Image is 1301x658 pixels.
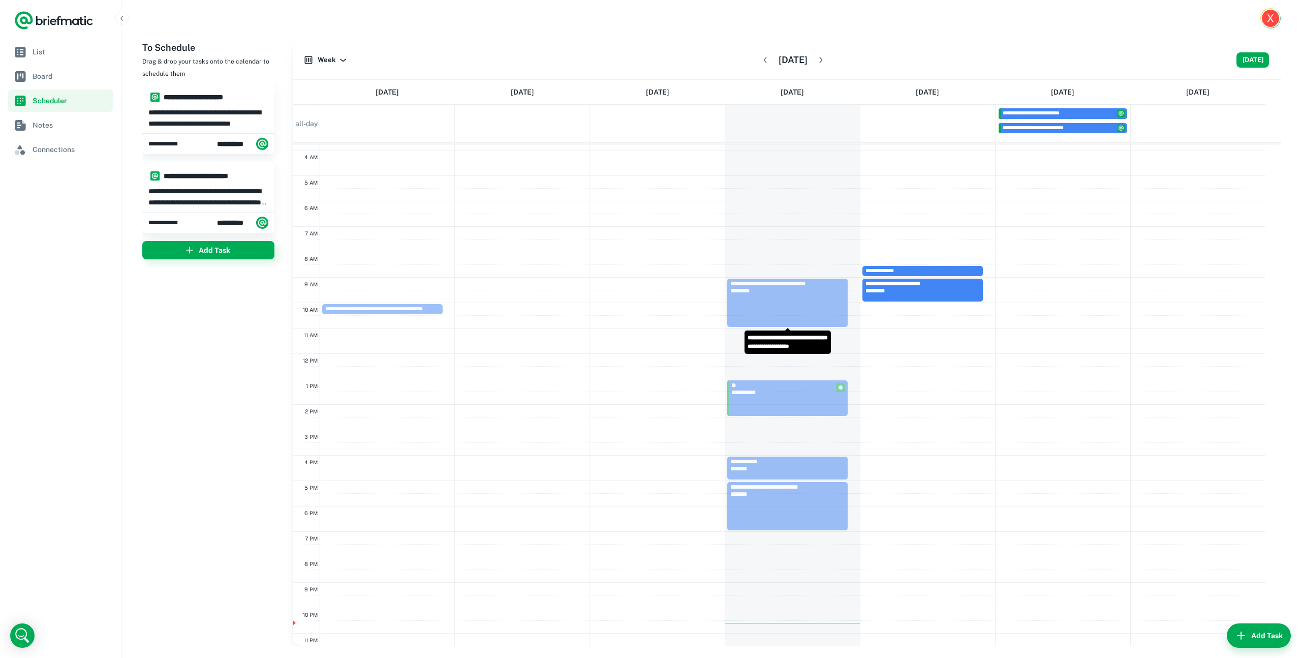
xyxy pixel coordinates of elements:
span: Board [33,71,109,82]
span: Scheduler [33,95,109,106]
div: Briefmatic [217,134,268,154]
div: X [1262,10,1279,27]
a: Logo [14,10,94,31]
a: Connections [8,138,113,161]
span: all-day [293,118,320,129]
img: system.png [256,138,268,150]
a: September 8, 2025 [376,80,399,104]
button: Week [302,52,349,68]
button: Account button [1260,8,1281,28]
span: 7 PM [305,535,318,542]
span: 8 AM [304,256,318,262]
a: September 13, 2025 [1051,80,1074,104]
span: 6 PM [304,510,318,516]
span: 9 PM [304,586,318,592]
span: 7 AM [305,230,318,236]
h6: [DATE] [779,53,808,67]
span: Friday, 12 Sep [148,218,187,227]
img: system.png [256,217,268,229]
a: Scheduler [8,89,113,112]
span: 3 PM [304,434,318,440]
a: September 14, 2025 [1186,80,1210,104]
span: 8 PM [304,561,318,567]
span: Friday, 12 Sep [148,139,187,148]
img: system.png [150,93,160,102]
a: List [8,41,113,63]
div: Briefmatic [217,213,268,233]
span: List [33,46,109,57]
span: 12 PM [303,357,318,364]
span: 4 PM [304,459,318,465]
button: [DATE] [1236,52,1269,68]
span: 5 AM [304,180,318,186]
span: Notes [33,119,109,131]
span: 6 AM [304,205,318,211]
span: 9 AM [304,281,318,287]
span: 10 AM [303,307,318,313]
a: Board [8,65,113,87]
span: 10 PM [303,612,318,618]
button: Add Task [1227,623,1291,648]
img: system.png [150,171,160,181]
div: Open Intercom Messenger [10,623,35,648]
button: Add Task [142,241,274,259]
span: 5 PM [304,485,318,491]
a: Notes [8,114,113,136]
span: 1 PM [306,383,318,389]
span: Drag & drop your tasks onto the calendar to schedule them [142,58,269,77]
span: 2 PM [305,408,318,414]
h6: To Schedule [142,41,285,55]
a: September 10, 2025 [646,80,669,104]
a: September 11, 2025 [781,80,804,104]
span: 11 PM [304,637,318,643]
a: September 9, 2025 [511,80,534,104]
span: 4 AM [304,154,318,160]
a: September 12, 2025 [916,80,939,104]
span: Connections [33,144,109,155]
span: 11 AM [304,332,318,338]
